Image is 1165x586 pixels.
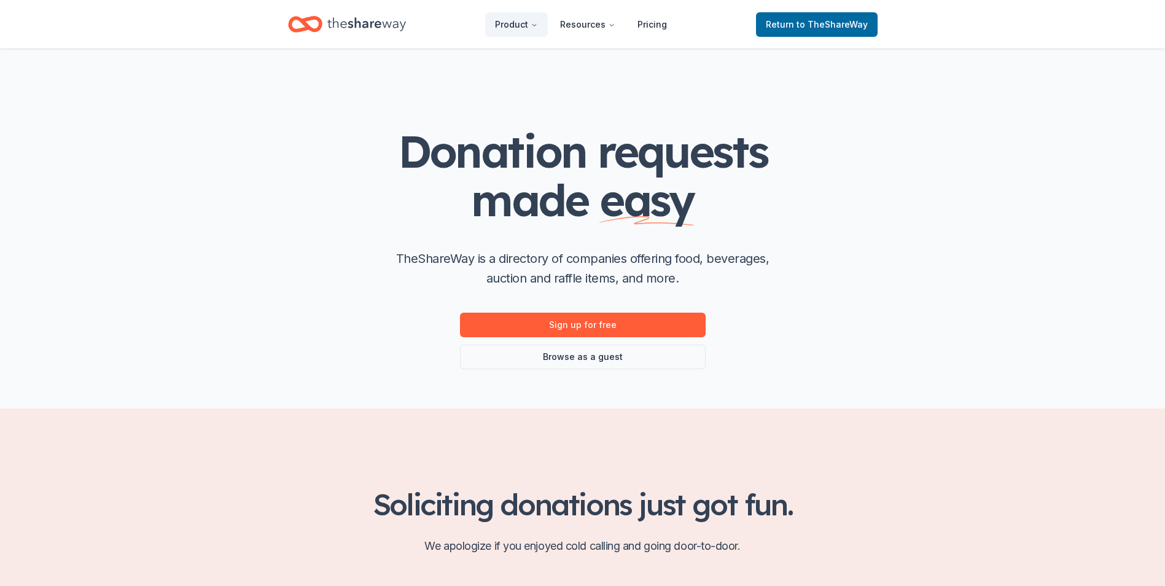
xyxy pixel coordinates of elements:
[288,536,878,556] p: We apologize if you enjoyed cold calling and going door-to-door.
[460,345,706,369] a: Browse as a guest
[460,313,706,337] a: Sign up for free
[485,10,677,39] nav: Main
[797,19,868,29] span: to TheShareWay
[288,487,878,522] h2: Soliciting donations just got fun.
[485,12,548,37] button: Product
[550,12,625,37] button: Resources
[766,17,868,32] span: Return
[628,12,677,37] a: Pricing
[288,10,406,39] a: Home
[337,127,828,224] h1: Donation requests made
[756,12,878,37] a: Returnto TheShareWay
[386,249,779,288] p: TheShareWay is a directory of companies offering food, beverages, auction and raffle items, and m...
[599,172,694,227] span: easy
